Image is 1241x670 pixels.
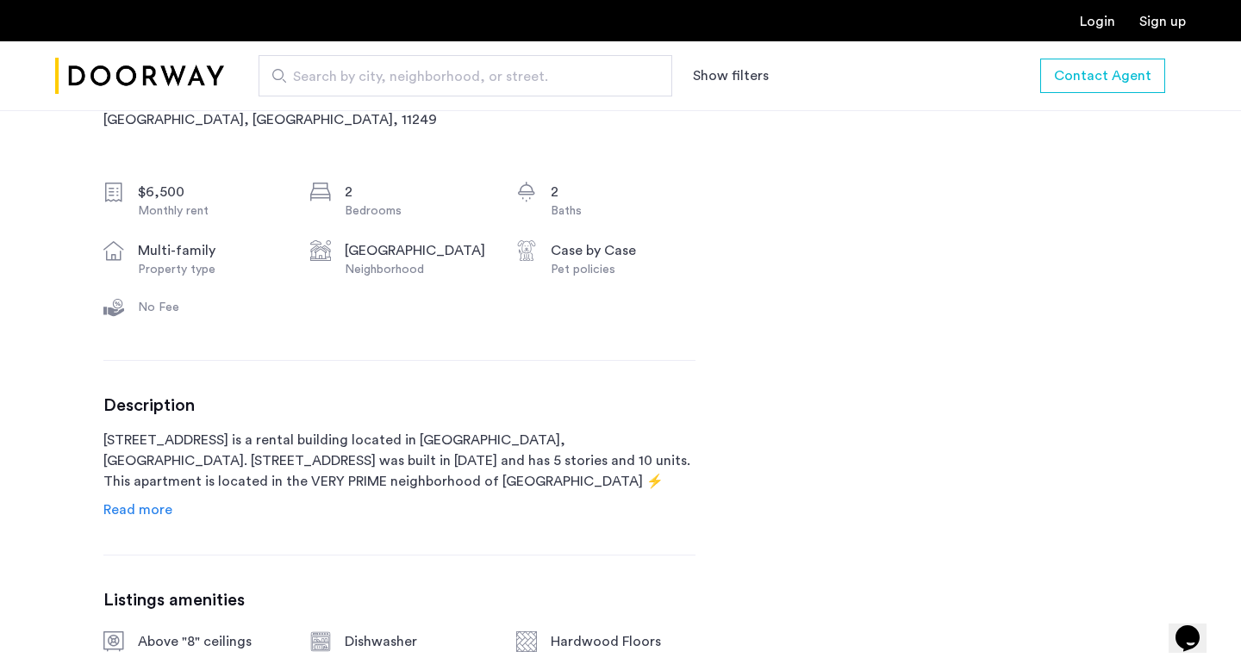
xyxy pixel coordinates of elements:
[693,65,769,86] button: Show or hide filters
[1139,15,1186,28] a: Registration
[1054,65,1151,86] span: Contact Agent
[345,240,490,261] div: [GEOGRAPHIC_DATA]
[138,631,283,652] div: Above "8" ceilings
[551,261,695,278] div: Pet policies
[1080,15,1115,28] a: Login
[103,499,172,520] a: Read info
[103,109,437,130] h2: [GEOGRAPHIC_DATA], [GEOGRAPHIC_DATA] , 11249
[103,503,172,517] span: Read more
[551,631,695,652] div: Hardwood Floors
[1040,59,1165,93] button: button
[1169,601,1224,653] iframe: chat widget
[138,299,283,316] div: No Fee
[345,202,490,220] div: Bedrooms
[551,240,695,261] div: Case by Case
[293,66,624,87] span: Search by city, neighborhood, or street.
[55,44,224,109] img: logo
[345,182,490,202] div: 2
[551,182,695,202] div: 2
[345,261,490,278] div: Neighborhood
[55,44,224,109] a: Cazamio Logo
[138,182,283,202] div: $6,500
[103,395,695,416] h3: Description
[103,430,695,492] p: [STREET_ADDRESS] is a rental building located in [GEOGRAPHIC_DATA], [GEOGRAPHIC_DATA]. [STREET_AD...
[138,202,283,220] div: Monthly rent
[551,202,695,220] div: Baths
[103,590,695,611] h3: Listings amenities
[138,240,283,261] div: multi-family
[259,55,672,96] input: Apartment Search
[345,631,490,652] div: Dishwasher
[138,261,283,278] div: Property type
